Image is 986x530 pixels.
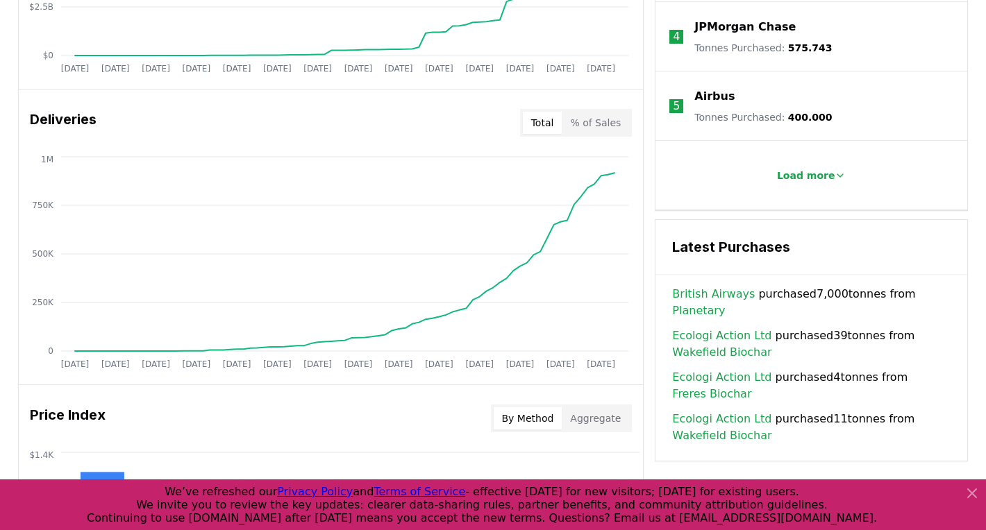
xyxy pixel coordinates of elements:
tspan: [DATE] [101,64,130,74]
tspan: [DATE] [303,64,332,74]
p: Tonnes Purchased : [694,41,832,55]
span: purchased 4 tonnes from [672,369,951,402]
tspan: $0 [43,51,53,60]
tspan: [DATE] [344,359,373,369]
tspan: [DATE] [546,359,575,369]
p: Load more [777,169,835,182]
tspan: [DATE] [101,359,130,369]
tspan: [DATE] [465,64,494,74]
tspan: 750K [32,200,54,210]
span: 575.743 [788,42,833,53]
a: Planetary [672,302,725,319]
tspan: 500K [32,249,54,259]
tspan: [DATE] [385,64,413,74]
tspan: 250K [32,298,54,307]
span: purchased 39 tonnes from [672,327,951,361]
h3: Price Index [30,404,106,432]
h3: Latest Purchases [672,237,951,257]
a: Ecologi Action Ltd [672,327,771,344]
tspan: [DATE] [344,64,373,74]
tspan: 1M [41,155,53,164]
tspan: [DATE] [263,359,292,369]
a: British Airways [672,286,755,302]
a: Airbus [694,88,735,105]
tspan: $2.5B [29,2,53,12]
tspan: $1.4K [29,450,54,460]
span: 400.000 [788,112,833,123]
a: Wakefield Biochar [672,344,771,361]
tspan: [DATE] [183,359,211,369]
tspan: [DATE] [506,359,535,369]
button: % of Sales [562,112,629,134]
tspan: [DATE] [546,64,575,74]
a: Ecologi Action Ltd [672,411,771,427]
tspan: [DATE] [61,359,90,369]
tspan: [DATE] [506,64,535,74]
tspan: [DATE] [263,64,292,74]
tspan: [DATE] [183,64,211,74]
tspan: [DATE] [425,64,453,74]
p: 4 [673,28,680,45]
tspan: [DATE] [61,64,90,74]
span: purchased 7,000 tonnes from [672,286,951,319]
h3: Deliveries [30,109,97,137]
tspan: [DATE] [142,64,170,74]
tspan: [DATE] [223,359,251,369]
tspan: [DATE] [587,359,615,369]
button: Load more [766,162,858,189]
button: By Method [494,407,562,429]
tspan: [DATE] [142,359,170,369]
p: 5 [673,98,680,114]
tspan: [DATE] [385,359,413,369]
a: JPMorgan Chase [694,19,796,35]
tspan: [DATE] [587,64,615,74]
tspan: [DATE] [303,359,332,369]
a: Wakefield Biochar [672,427,771,444]
a: Ecologi Action Ltd [672,369,771,386]
button: Aggregate [562,407,629,429]
a: Freres Biochar [672,386,751,402]
p: Tonnes Purchased : [694,110,832,124]
tspan: [DATE] [223,64,251,74]
button: Total [523,112,562,134]
tspan: 0 [48,346,53,356]
tspan: [DATE] [465,359,494,369]
tspan: [DATE] [425,359,453,369]
span: purchased 11 tonnes from [672,411,951,444]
